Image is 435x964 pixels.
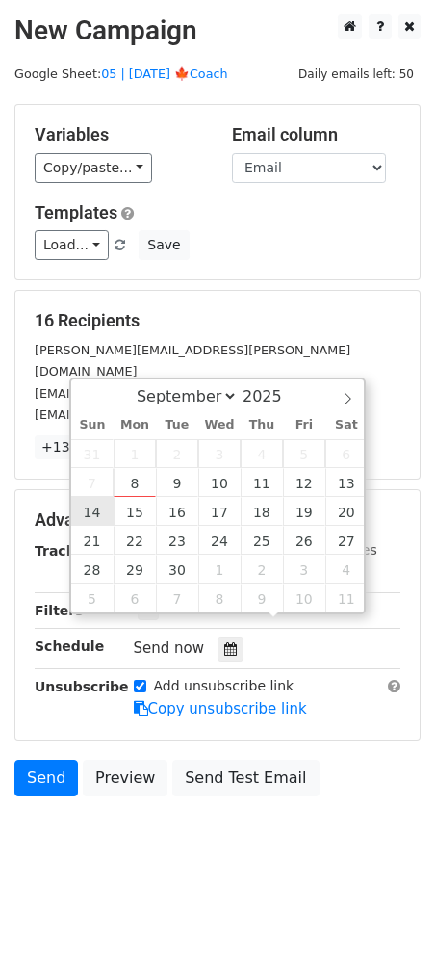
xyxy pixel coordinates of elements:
[172,760,319,796] a: Send Test Email
[114,419,156,431] span: Mon
[198,439,241,468] span: September 3, 2025
[241,419,283,431] span: Thu
[71,584,114,612] span: October 5, 2025
[35,407,249,422] small: [EMAIL_ADDRESS][DOMAIN_NAME]
[198,584,241,612] span: October 8, 2025
[83,760,167,796] a: Preview
[114,526,156,555] span: September 22, 2025
[134,700,307,717] a: Copy unsubscribe link
[292,64,421,85] span: Daily emails left: 50
[35,153,152,183] a: Copy/paste...
[241,555,283,584] span: October 2, 2025
[114,497,156,526] span: September 15, 2025
[198,555,241,584] span: October 1, 2025
[35,202,117,222] a: Templates
[325,439,368,468] span: September 6, 2025
[283,419,325,431] span: Fri
[71,419,114,431] span: Sun
[71,439,114,468] span: August 31, 2025
[301,540,376,560] label: UTM Codes
[283,439,325,468] span: September 5, 2025
[241,468,283,497] span: September 11, 2025
[283,555,325,584] span: October 3, 2025
[156,497,198,526] span: September 16, 2025
[14,14,421,47] h2: New Campaign
[35,509,400,531] h5: Advanced
[325,584,368,612] span: October 11, 2025
[71,497,114,526] span: September 14, 2025
[241,526,283,555] span: September 25, 2025
[238,387,307,405] input: Year
[283,584,325,612] span: October 10, 2025
[134,639,205,657] span: Send now
[139,230,189,260] button: Save
[325,497,368,526] span: September 20, 2025
[71,468,114,497] span: September 7, 2025
[156,468,198,497] span: September 9, 2025
[325,419,368,431] span: Sat
[35,679,129,694] strong: Unsubscribe
[35,638,104,654] strong: Schedule
[71,555,114,584] span: September 28, 2025
[35,343,350,379] small: [PERSON_NAME][EMAIL_ADDRESS][PERSON_NAME][DOMAIN_NAME]
[198,526,241,555] span: September 24, 2025
[114,468,156,497] span: September 8, 2025
[325,468,368,497] span: September 13, 2025
[241,497,283,526] span: September 18, 2025
[156,584,198,612] span: October 7, 2025
[35,603,84,618] strong: Filters
[14,66,228,81] small: Google Sheet:
[114,555,156,584] span: September 29, 2025
[198,497,241,526] span: September 17, 2025
[232,124,400,145] h5: Email column
[154,676,294,696] label: Add unsubscribe link
[35,435,115,459] a: +13 more
[156,555,198,584] span: September 30, 2025
[35,230,109,260] a: Load...
[35,386,249,401] small: [EMAIL_ADDRESS][DOMAIN_NAME]
[71,526,114,555] span: September 21, 2025
[156,439,198,468] span: September 2, 2025
[283,526,325,555] span: September 26, 2025
[339,872,435,964] iframe: Chat Widget
[35,543,99,559] strong: Tracking
[35,310,400,331] h5: 16 Recipients
[14,760,78,796] a: Send
[156,526,198,555] span: September 23, 2025
[198,468,241,497] span: September 10, 2025
[325,526,368,555] span: September 27, 2025
[241,439,283,468] span: September 4, 2025
[114,439,156,468] span: September 1, 2025
[292,66,421,81] a: Daily emails left: 50
[156,419,198,431] span: Tue
[241,584,283,612] span: October 9, 2025
[325,555,368,584] span: October 4, 2025
[35,124,203,145] h5: Variables
[283,468,325,497] span: September 12, 2025
[283,497,325,526] span: September 19, 2025
[198,419,241,431] span: Wed
[101,66,227,81] a: 05 | [DATE] 🍁Coach
[114,584,156,612] span: October 6, 2025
